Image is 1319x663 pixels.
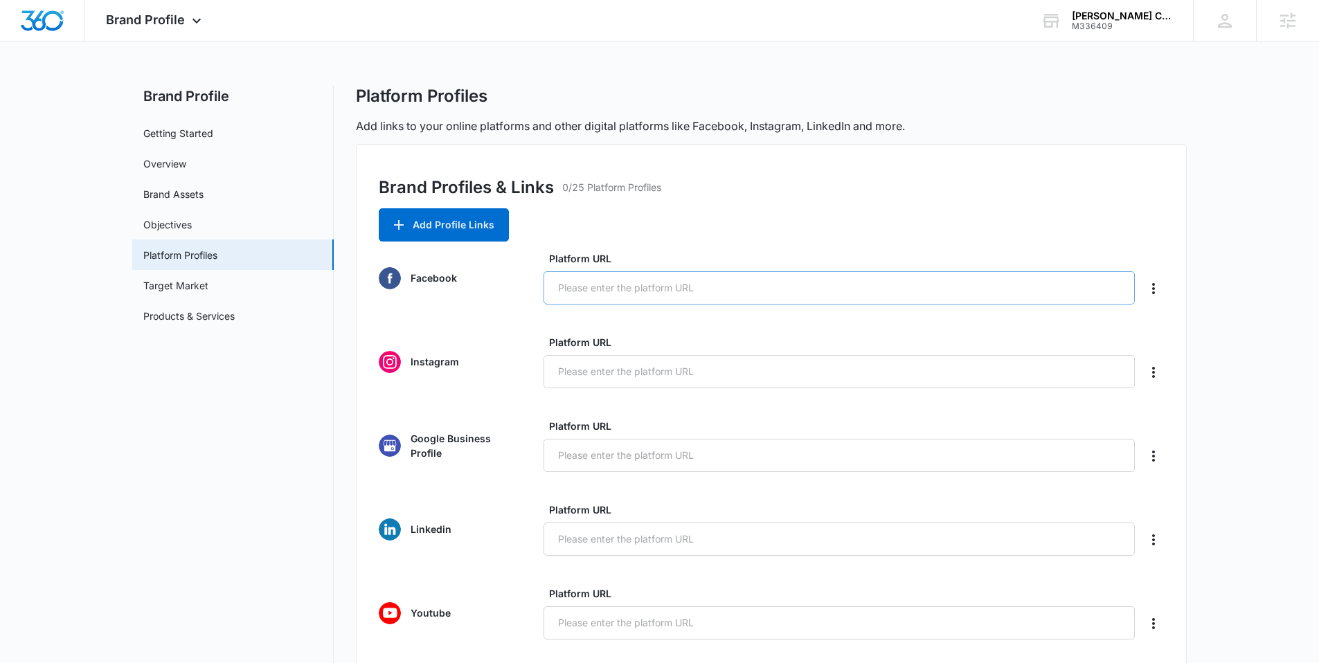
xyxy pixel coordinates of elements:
input: Please enter the platform URL [544,439,1135,472]
input: Please enter the platform URL [544,523,1135,556]
a: Products & Services [143,309,235,323]
button: Delete [1143,361,1164,383]
h3: Brand Profiles & Links [379,175,554,200]
a: Overview [143,156,186,171]
div: account name [1072,10,1173,21]
p: Instagram [411,354,459,369]
div: Domain Overview [53,82,124,91]
p: Google Business Profile [411,431,517,460]
a: Getting Started [143,126,213,140]
label: Platform URL [549,419,1140,433]
span: Brand Profile [106,12,185,27]
a: Objectives [143,217,192,232]
input: Please enter the platform URL [544,606,1135,639]
label: Platform URL [549,251,1140,266]
button: Delete [1143,612,1164,635]
div: account id [1072,21,1173,31]
img: tab_domain_overview_orange.svg [37,80,48,91]
div: Keywords by Traffic [153,82,233,91]
label: Platform URL [549,502,1140,517]
button: Add Profile Links [379,208,509,242]
label: Platform URL [549,335,1140,349]
label: Platform URL [549,586,1140,601]
h2: Brand Profile [132,86,334,107]
a: Target Market [143,278,208,293]
p: Linkedin [411,522,451,536]
button: Delete [1143,529,1164,551]
div: v 4.0.25 [39,22,68,33]
p: Add links to your online platforms and other digital platforms like Facebook, Instagram, LinkedIn... [356,118,1187,134]
a: Platform Profiles [143,248,217,262]
a: Brand Assets [143,187,204,201]
input: Please enter the platform URL [544,355,1135,388]
img: tab_keywords_by_traffic_grey.svg [138,80,149,91]
input: Please enter the platform URL [544,271,1135,305]
div: Domain: [DOMAIN_NAME] [36,36,152,47]
img: logo_orange.svg [22,22,33,33]
img: website_grey.svg [22,36,33,47]
p: 0/25 Platform Profiles [562,180,661,194]
p: Youtube [411,606,451,620]
p: Facebook [411,271,457,285]
button: Delete [1143,445,1164,467]
button: Delete [1143,278,1164,300]
h1: Platform Profiles [356,86,487,107]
